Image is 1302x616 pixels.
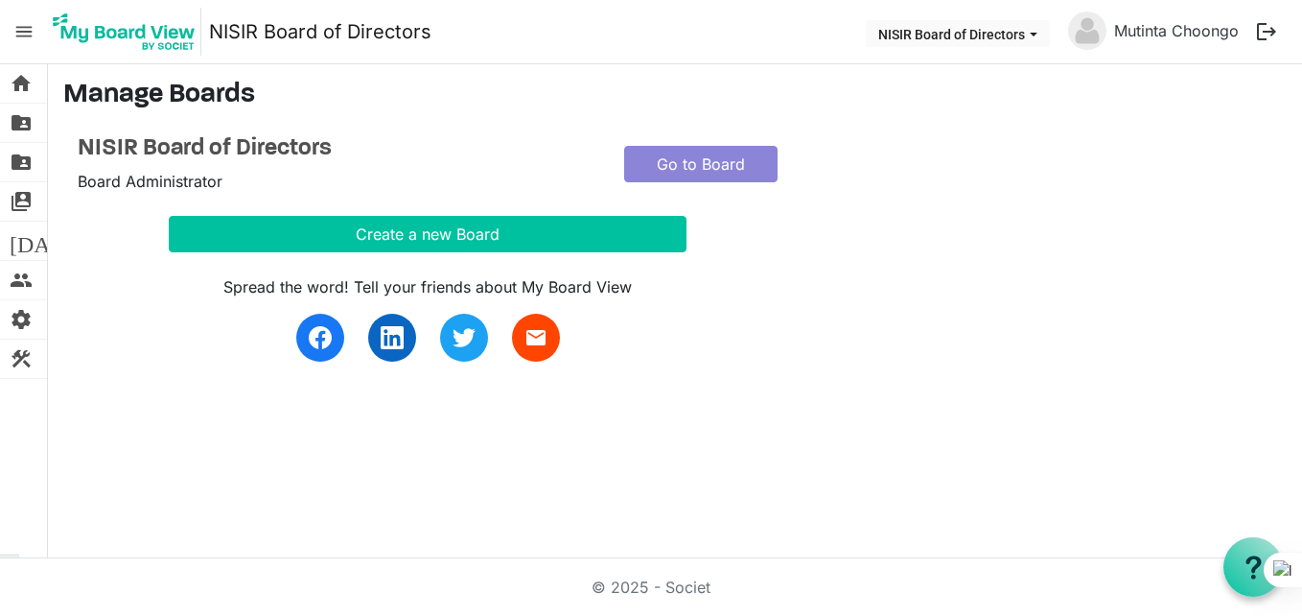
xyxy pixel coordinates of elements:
span: folder_shared [10,104,33,142]
span: menu [6,13,42,50]
img: twitter.svg [453,326,476,349]
button: Create a new Board [169,216,686,252]
span: construction [10,340,33,378]
img: no-profile-picture.svg [1068,12,1106,50]
a: My Board View Logo [47,8,209,56]
span: folder_shared [10,143,33,181]
span: people [10,261,33,299]
a: NISIR Board of Directors [209,12,431,51]
span: email [524,326,547,349]
a: © 2025 - Societ [592,578,710,597]
span: switch_account [10,182,33,221]
img: My Board View Logo [47,8,201,56]
a: email [512,314,560,362]
a: Go to Board [624,146,778,182]
span: settings [10,300,33,339]
button: logout [1246,12,1287,52]
span: Board Administrator [78,172,222,191]
a: Mutinta Choongo [1106,12,1246,50]
img: linkedin.svg [381,326,404,349]
img: facebook.svg [309,326,332,349]
span: [DATE] [10,222,83,260]
div: Spread the word! Tell your friends about My Board View [169,275,686,298]
button: NISIR Board of Directors dropdownbutton [866,20,1050,47]
a: NISIR Board of Directors [78,135,595,163]
h3: Manage Boards [63,80,1287,112]
span: home [10,64,33,103]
